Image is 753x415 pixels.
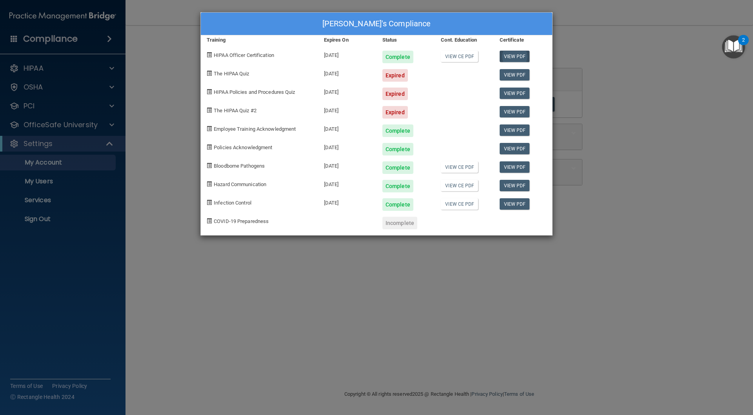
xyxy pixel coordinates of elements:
[500,124,530,136] a: View PDF
[382,198,413,211] div: Complete
[382,69,408,82] div: Expired
[441,198,478,210] a: View CE PDF
[382,51,413,63] div: Complete
[500,161,530,173] a: View PDF
[500,69,530,80] a: View PDF
[214,163,265,169] span: Bloodborne Pathogens
[318,137,376,155] div: [DATE]
[382,106,408,119] div: Expired
[214,218,269,224] span: COVID-19 Preparedness
[382,88,408,100] div: Expired
[742,40,745,50] div: 2
[382,161,413,174] div: Complete
[318,155,376,174] div: [DATE]
[500,198,530,210] a: View PDF
[500,143,530,154] a: View PDF
[441,161,478,173] a: View CE PDF
[382,217,417,229] div: Incomplete
[201,13,552,35] div: [PERSON_NAME]'s Compliance
[435,35,493,45] div: Cont. Education
[722,35,745,59] button: Open Resource Center, 2 new notifications
[500,88,530,99] a: View PDF
[382,180,413,192] div: Complete
[382,124,413,137] div: Complete
[318,192,376,211] div: [DATE]
[318,100,376,119] div: [DATE]
[441,180,478,191] a: View CE PDF
[214,181,266,187] span: Hazard Communication
[318,174,376,192] div: [DATE]
[214,126,296,132] span: Employee Training Acknowledgment
[318,35,376,45] div: Expires On
[214,71,249,77] span: The HIPAA Quiz
[201,35,318,45] div: Training
[494,35,552,45] div: Certificate
[376,35,435,45] div: Status
[382,143,413,155] div: Complete
[214,200,251,206] span: Infection Control
[214,52,274,58] span: HIPAA Officer Certification
[617,359,744,391] iframe: Drift Widget Chat Controller
[500,106,530,117] a: View PDF
[214,89,295,95] span: HIPAA Policies and Procedures Quiz
[318,63,376,82] div: [DATE]
[214,108,256,113] span: The HIPAA Quiz #2
[500,180,530,191] a: View PDF
[441,51,478,62] a: View CE PDF
[500,51,530,62] a: View PDF
[318,119,376,137] div: [DATE]
[214,144,272,150] span: Policies Acknowledgment
[318,45,376,63] div: [DATE]
[318,82,376,100] div: [DATE]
